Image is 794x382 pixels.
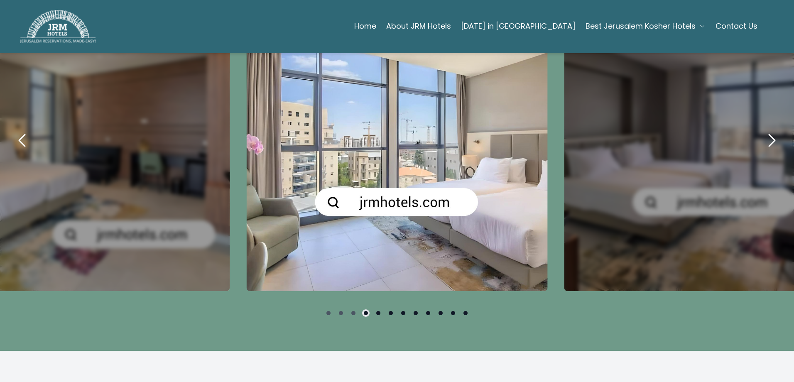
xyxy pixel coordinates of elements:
[20,10,96,43] img: JRM Hotels
[386,18,451,34] a: About JRM Hotels
[716,18,757,34] a: Contact Us
[461,18,576,34] a: [DATE] in [GEOGRAPHIC_DATA]
[354,18,376,34] a: Home
[8,126,37,154] button: previous
[757,126,786,154] button: next
[586,20,696,32] span: Best Jerusalem Kosher Hotels
[586,18,706,34] button: Best Jerusalem Kosher Hotels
